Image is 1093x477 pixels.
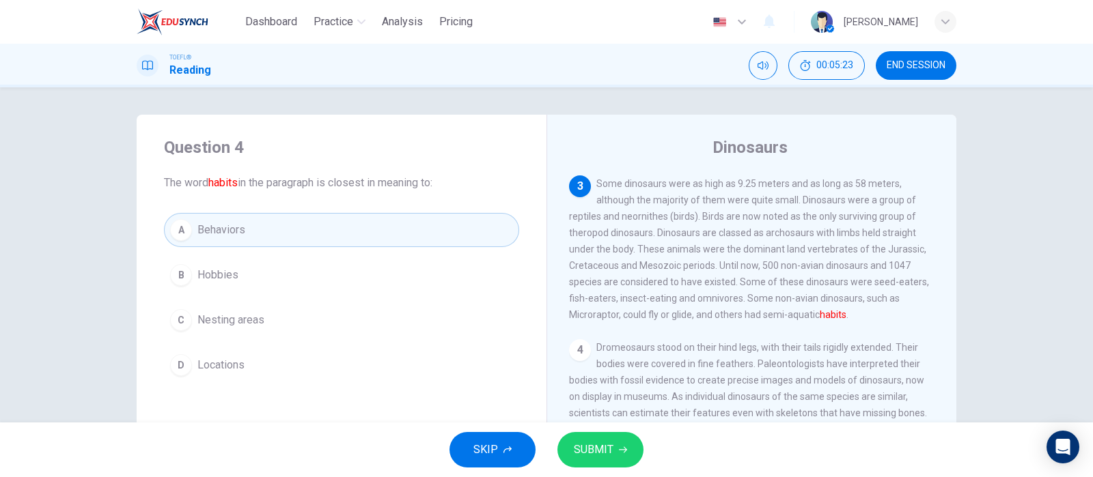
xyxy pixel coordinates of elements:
[197,267,238,283] span: Hobbies
[449,432,536,467] button: SKIP
[170,219,192,241] div: A
[197,312,264,328] span: Nesting areas
[170,264,192,286] div: B
[197,222,245,238] span: Behaviors
[170,309,192,331] div: C
[137,8,208,35] img: EduSynch logo
[439,14,473,30] span: Pricing
[569,178,929,320] span: Some dinosaurs were as high as 9.25 meters and as long as 58 meters, although the majority of the...
[434,10,478,34] button: Pricing
[164,136,519,158] h4: Question 4
[816,60,853,71] span: 00:05:23
[170,354,192,376] div: D
[569,339,591,361] div: 4
[712,136,788,158] h4: Dinosaurs
[382,14,423,30] span: Analysis
[788,51,865,80] button: 00:05:23
[788,51,865,80] div: Hide
[749,51,777,80] div: Mute
[169,62,211,78] h1: Reading
[197,357,245,373] span: Locations
[557,432,644,467] button: SUBMIT
[308,10,371,34] button: Practice
[844,14,918,30] div: [PERSON_NAME]
[164,213,519,247] button: ABehaviors
[1047,431,1079,463] div: Open Intercom Messenger
[137,8,240,35] a: EduSynch logo
[245,14,297,30] span: Dashboard
[376,10,428,34] button: Analysis
[169,53,191,62] span: TOEFL®
[820,309,846,320] font: habits
[473,440,498,459] span: SKIP
[164,303,519,337] button: CNesting areas
[164,348,519,382] button: DLocations
[164,175,519,191] span: The word in the paragraph is closest in meaning to:
[314,14,353,30] span: Practice
[574,440,613,459] span: SUBMIT
[711,17,728,27] img: en
[240,10,303,34] button: Dashboard
[887,60,945,71] span: END SESSION
[876,51,956,80] button: END SESSION
[208,176,238,189] font: habits
[164,258,519,292] button: BHobbies
[569,175,591,197] div: 3
[811,11,833,33] img: Profile picture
